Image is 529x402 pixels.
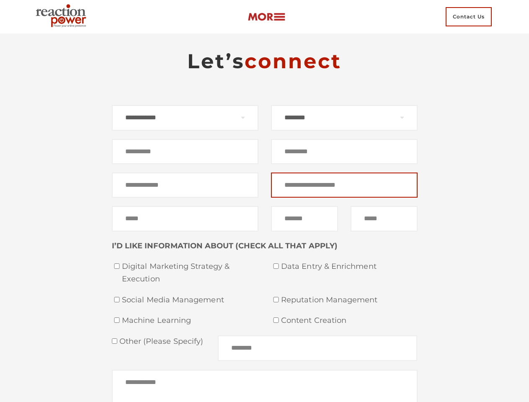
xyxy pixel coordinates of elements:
[112,241,338,250] strong: I’D LIKE INFORMATION ABOUT (CHECK ALL THAT APPLY)
[117,337,204,346] span: Other (please specify)
[32,2,93,32] img: Executive Branding | Personal Branding Agency
[122,260,258,285] span: Digital Marketing Strategy & Execution
[281,294,418,307] span: Reputation Management
[112,49,418,74] h2: Let’s
[245,49,342,73] span: connect
[122,314,258,327] span: Machine Learning
[446,7,492,26] span: Contact Us
[281,260,418,273] span: Data Entry & Enrichment
[281,314,418,327] span: Content Creation
[248,12,285,22] img: more-btn.png
[122,294,258,307] span: Social Media Management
